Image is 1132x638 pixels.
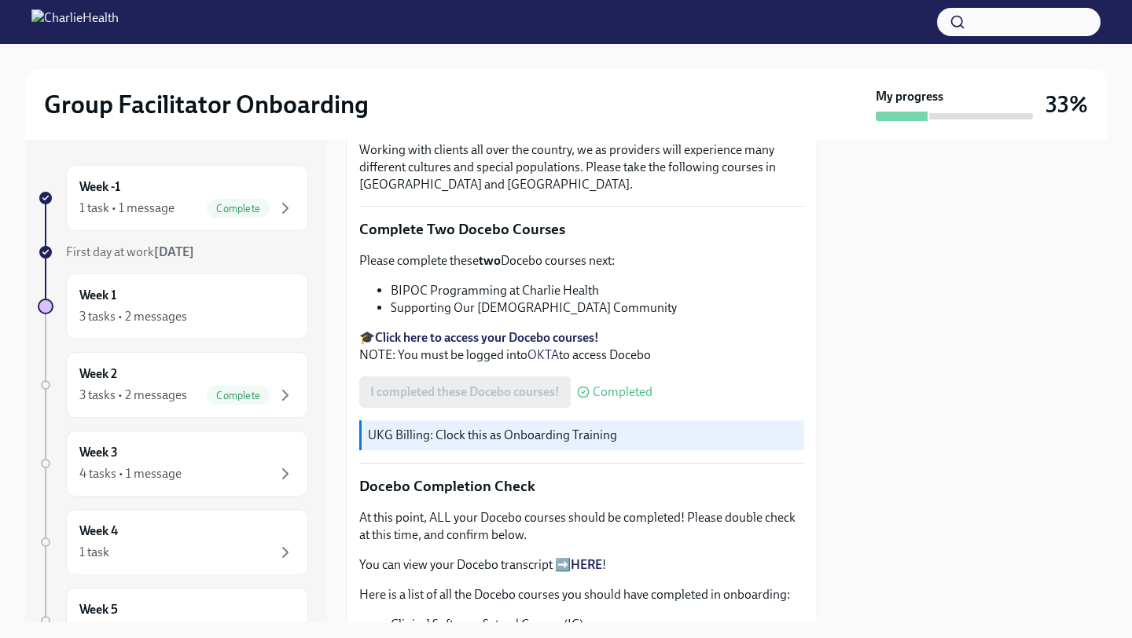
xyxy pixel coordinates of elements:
p: At this point, ALL your Docebo courses should be completed! Please double check at this time, and... [359,509,804,544]
a: Week 41 task [38,509,308,575]
h6: Week 2 [79,365,117,383]
p: Here is a list of all the Docebo courses you should have completed in onboarding: [359,586,804,603]
a: Week -11 task • 1 messageComplete [38,165,308,231]
h2: Group Facilitator Onboarding [44,89,369,120]
span: First day at work [66,244,194,259]
a: Click here to access your Docebo courses! [375,330,599,345]
p: Working with clients all over the country, we as providers will experience many different culture... [359,141,804,193]
a: OKTA [527,347,559,362]
a: Week 23 tasks • 2 messagesComplete [38,352,308,418]
strong: [DATE] [154,244,194,259]
li: Supporting Our [DEMOGRAPHIC_DATA] Community [391,299,804,317]
p: UKG Billing: Clock this as Onboarding Training [368,427,798,444]
li: Clinical Software Setup | Groups (IC) [391,616,804,633]
p: Docebo Completion Check [359,476,804,497]
p: Complete Two Docebo Courses [359,219,804,240]
h6: Week 5 [79,601,118,618]
div: 1 task [79,544,109,561]
a: First day at work[DATE] [38,244,308,261]
a: Week 13 tasks • 2 messages [38,273,308,339]
span: Completed [593,386,652,398]
span: Complete [207,390,270,401]
h6: Week 3 [79,444,118,461]
strong: My progress [876,88,943,105]
p: You can view your Docebo transcript ➡️ ! [359,556,804,574]
div: 4 tasks • 1 message [79,465,182,482]
strong: two [479,253,501,268]
img: CharlieHealth [31,9,119,35]
a: HERE [571,557,602,572]
p: Please complete these Docebo courses next: [359,252,804,269]
h3: 33% [1046,90,1088,119]
li: BIPOC Programming at Charlie Health [391,282,804,299]
h6: Week 4 [79,522,118,540]
div: 1 task • 1 message [79,200,175,217]
h6: Week 1 [79,287,116,304]
a: Week 34 tasks • 1 message [38,431,308,497]
h6: Week -1 [79,178,120,196]
p: 🎓 NOTE: You must be logged into to access Docebo [359,329,804,364]
span: Complete [207,203,270,214]
div: 3 tasks • 2 messages [79,308,187,325]
div: 3 tasks • 2 messages [79,387,187,404]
